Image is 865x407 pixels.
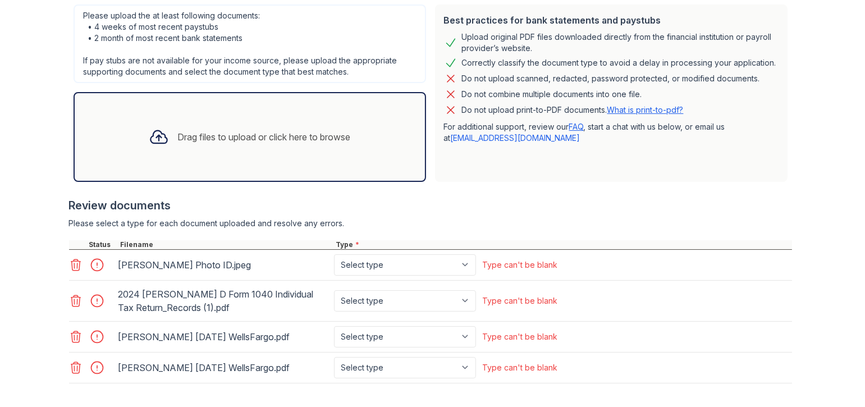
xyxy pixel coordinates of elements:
div: Please upload the at least following documents: • 4 weeks of most recent paystubs • 2 month of mo... [74,4,426,83]
div: [PERSON_NAME] [DATE] WellsFargo.pdf [118,359,329,377]
div: Review documents [69,198,792,213]
div: 2024 [PERSON_NAME] D Form 1040 Individual Tax Return_Records (1).pdf [118,285,329,317]
div: Drag files to upload or click here to browse [178,130,351,144]
p: Do not upload print-to-PDF documents. [462,104,684,116]
div: Status [87,240,118,249]
div: Type [334,240,792,249]
div: Do not upload scanned, redacted, password protected, or modified documents. [462,72,760,85]
div: [PERSON_NAME] Photo ID.jpeg [118,256,329,274]
p: For additional support, review our , start a chat with us below, or email us at [444,121,779,144]
div: Type can't be blank [483,331,558,342]
a: FAQ [569,122,584,131]
div: Best practices for bank statements and paystubs [444,13,779,27]
div: Type can't be blank [483,259,558,271]
div: [PERSON_NAME] [DATE] WellsFargo.pdf [118,328,329,346]
div: Type can't be blank [483,295,558,307]
div: Do not combine multiple documents into one file. [462,88,642,101]
div: Upload original PDF files downloaded directly from the financial institution or payroll provider’... [462,31,779,54]
div: Type can't be blank [483,362,558,373]
a: What is print-to-pdf? [607,105,684,115]
div: Correctly classify the document type to avoid a delay in processing your application. [462,56,776,70]
div: Filename [118,240,334,249]
a: [EMAIL_ADDRESS][DOMAIN_NAME] [451,133,580,143]
div: Please select a type for each document uploaded and resolve any errors. [69,218,792,229]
